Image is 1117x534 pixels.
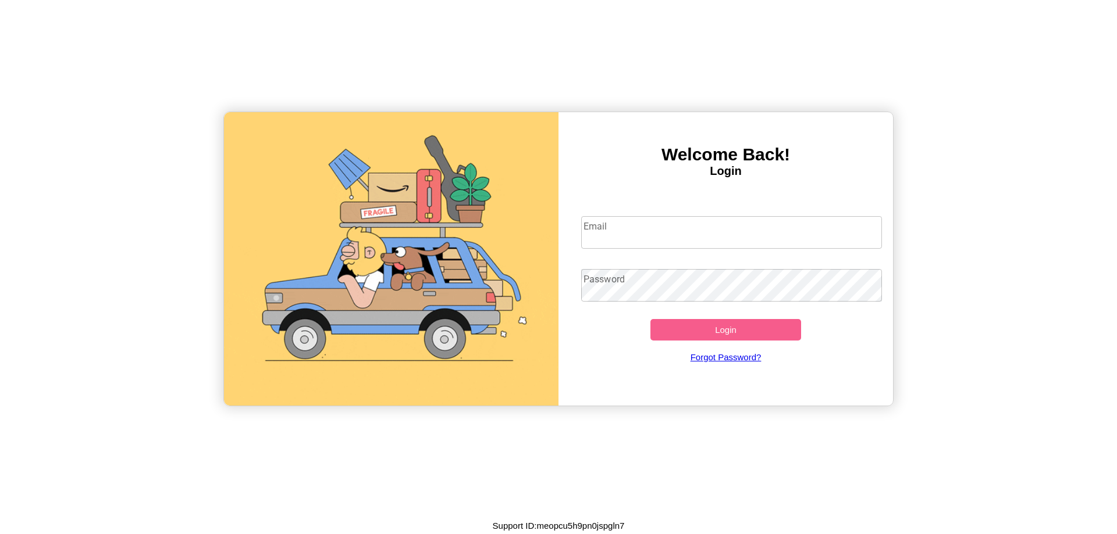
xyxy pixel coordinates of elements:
[224,112,558,406] img: gif
[558,164,893,178] h4: Login
[493,518,625,533] p: Support ID: meopcu5h9pn0jspgln7
[558,145,893,164] h3: Welcome Back!
[575,341,877,374] a: Forgot Password?
[650,319,801,341] button: Login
